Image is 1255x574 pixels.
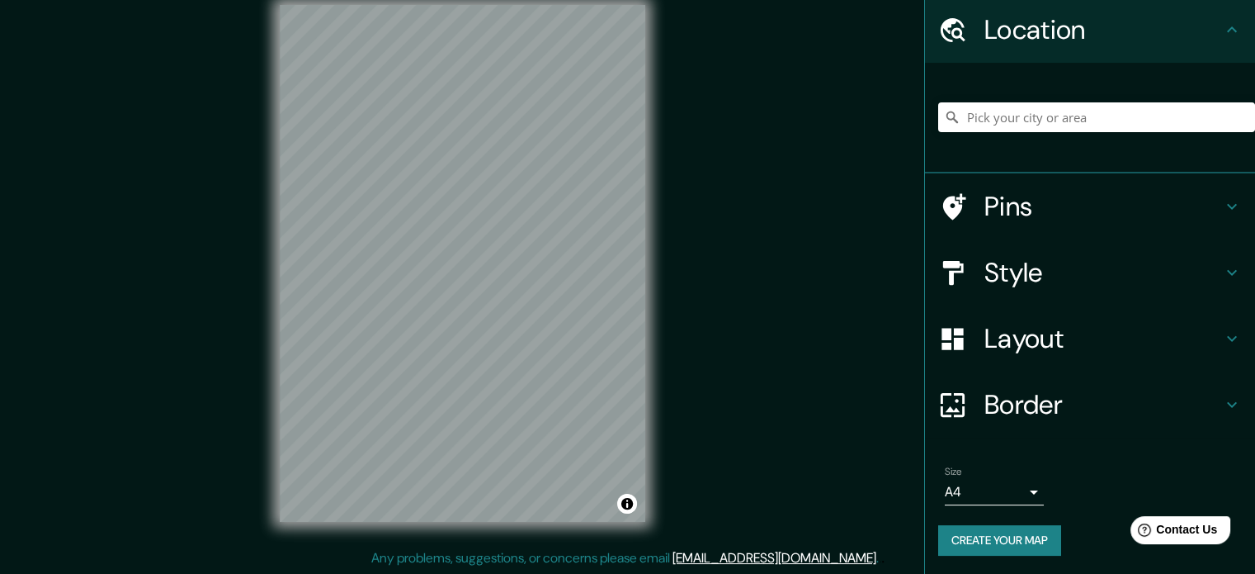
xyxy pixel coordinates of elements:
button: Create your map [938,525,1061,556]
div: Layout [925,306,1255,372]
div: . [879,548,881,568]
a: [EMAIL_ADDRESS][DOMAIN_NAME] [672,549,876,567]
input: Pick your city or area [938,102,1255,132]
label: Size [945,465,962,479]
h4: Layout [984,322,1222,355]
div: Pins [925,173,1255,240]
div: Border [925,372,1255,438]
div: A4 [945,479,1044,505]
p: Any problems, suggestions, or concerns please email . [371,548,879,568]
h4: Style [984,256,1222,289]
canvas: Map [280,5,645,522]
h4: Location [984,13,1222,46]
iframe: Help widget launcher [1108,510,1237,556]
div: Style [925,240,1255,306]
div: . [881,548,885,568]
h4: Border [984,388,1222,421]
h4: Pins [984,190,1222,223]
button: Toggle attribution [617,494,637,514]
